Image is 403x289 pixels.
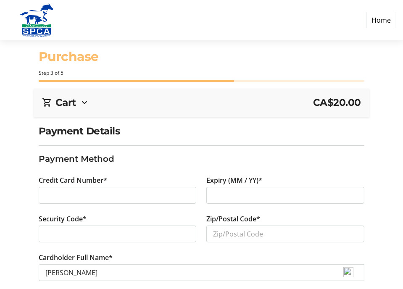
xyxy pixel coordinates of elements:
a: Home [366,12,396,28]
h3: Payment Method [39,152,364,165]
iframe: Secure CVC input frame [45,229,190,239]
label: Security Code* [39,214,87,224]
input: Card Holder Name [39,264,364,281]
label: Credit Card Number* [39,175,107,185]
img: Alberta SPCA's Logo [7,3,66,37]
div: Step 3 of 5 [39,69,364,77]
h1: Purchase [39,47,364,66]
h2: Cart [55,95,76,110]
img: npw-badge-icon-locked.svg [343,267,353,277]
label: Cardholder Full Name* [39,252,113,263]
iframe: Secure expiration date input frame [213,190,358,200]
span: CA$20.00 [313,95,361,110]
input: Zip/Postal Code [206,226,364,242]
div: CartCA$20.00 [42,95,361,110]
label: Expiry (MM / YY)* [206,175,262,185]
iframe: Secure card number input frame [45,190,190,200]
h2: Payment Details [39,124,364,139]
label: Zip/Postal Code* [206,214,260,224]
